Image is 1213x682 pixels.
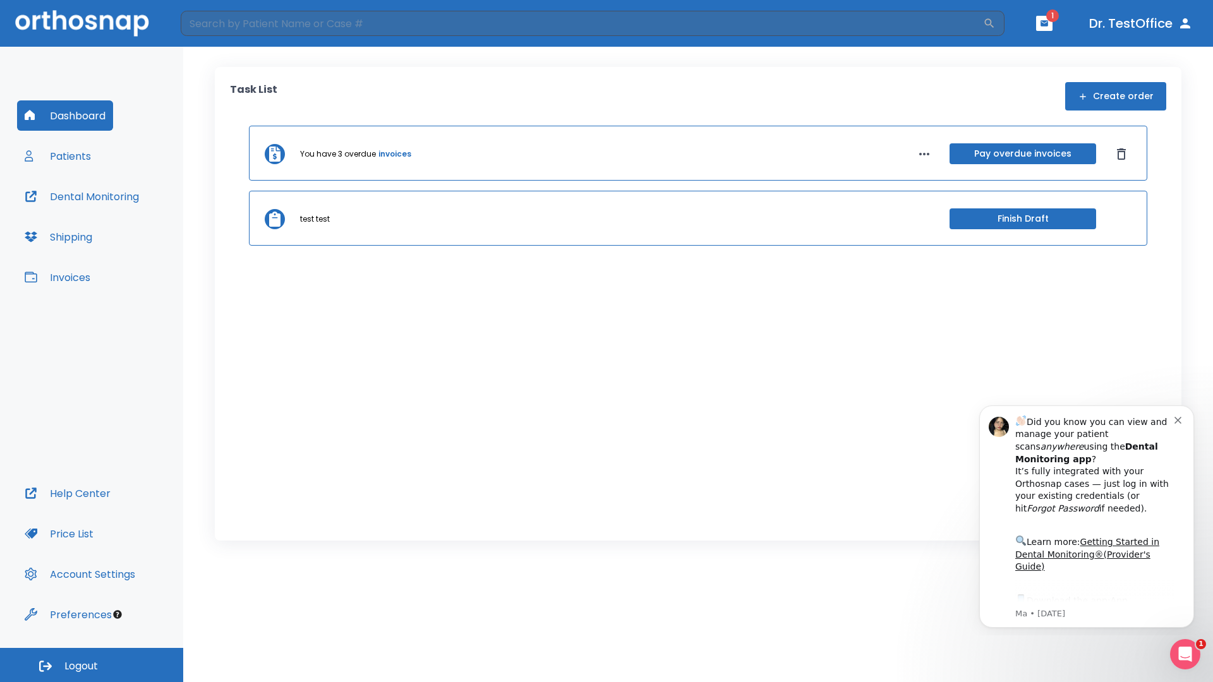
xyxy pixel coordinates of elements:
[1046,9,1059,22] span: 1
[17,222,100,252] button: Shipping
[300,213,330,225] p: test test
[181,11,983,36] input: Search by Patient Name or Case #
[960,394,1213,635] iframe: Intercom notifications message
[378,148,411,160] a: invoices
[17,141,99,171] button: Patients
[55,198,214,263] div: Download the app: | ​ Let us know if you need help getting started!
[950,208,1096,229] button: Finish Draft
[55,201,167,224] a: App Store
[1170,639,1200,669] iframe: Intercom live chat
[112,609,123,620] div: Tooltip anchor
[17,181,147,212] button: Dental Monitoring
[214,20,224,30] button: Dismiss notification
[64,659,98,673] span: Logout
[300,148,376,160] p: You have 3 overdue
[1065,82,1166,111] button: Create order
[1196,639,1206,649] span: 1
[17,599,119,630] button: Preferences
[230,82,277,111] p: Task List
[17,559,143,589] button: Account Settings
[1084,12,1198,35] button: Dr. TestOffice
[17,100,113,131] button: Dashboard
[950,143,1096,164] button: Pay overdue invoices
[17,262,98,292] button: Invoices
[1111,144,1132,164] button: Dismiss
[55,214,214,225] p: Message from Ma, sent 7w ago
[17,518,101,549] button: Price List
[17,478,118,508] button: Help Center
[15,10,149,36] img: Orthosnap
